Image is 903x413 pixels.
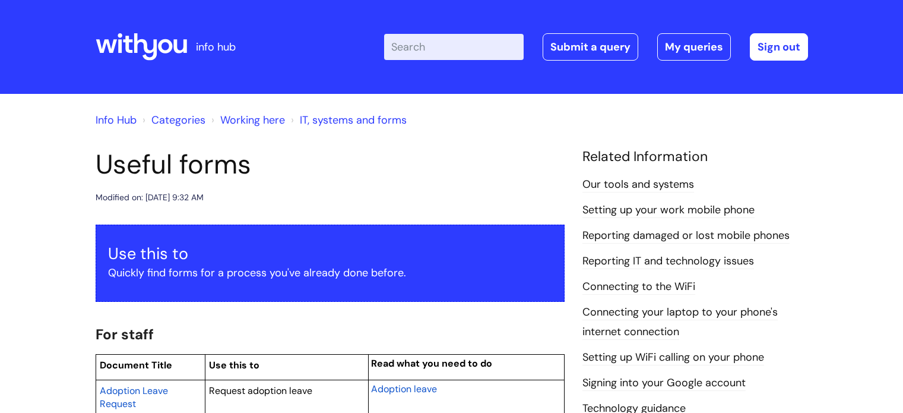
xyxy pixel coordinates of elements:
[582,376,746,391] a: Signing into your Google account
[288,111,407,130] li: IT, systems and forms
[750,33,808,61] a: Sign out
[96,325,154,343] span: For staff
[96,149,565,181] h1: Useful forms
[96,190,204,205] div: Modified on: [DATE] 9:32 AM
[582,228,790,244] a: Reporting damaged or lost mobile phones
[108,244,552,263] h3: Use this to
[582,279,695,295] a: Connecting to the WiFi
[384,33,808,61] div: | -
[209,359,259,371] span: Use this to
[300,113,407,127] a: IT, systems and forms
[582,350,764,365] a: Setting up WiFi calling on your phone
[543,33,638,61] a: Submit a query
[140,111,205,130] li: Solution home
[582,305,778,339] a: Connecting your laptop to your phone's internet connection
[582,254,754,269] a: Reporting IT and technology issues
[371,383,437,395] span: Adoption leave
[208,111,285,130] li: Working here
[100,359,172,371] span: Document Title
[384,34,524,60] input: Search
[371,382,437,396] a: Adoption leave
[100,383,168,411] a: Adoption Leave Request
[220,113,285,127] a: Working here
[196,37,236,56] p: info hub
[96,113,137,127] a: Info Hub
[657,33,731,61] a: My queries
[582,203,755,218] a: Setting up your work mobile phone
[582,177,694,193] a: Our tools and systems
[108,263,552,282] p: Quickly find forms for a process you've already done before.
[209,384,312,397] span: Request adoption leave
[100,384,168,410] span: Adoption Leave Request
[582,149,808,165] h4: Related Information
[151,113,205,127] a: Categories
[371,357,492,370] span: Read what you need to do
